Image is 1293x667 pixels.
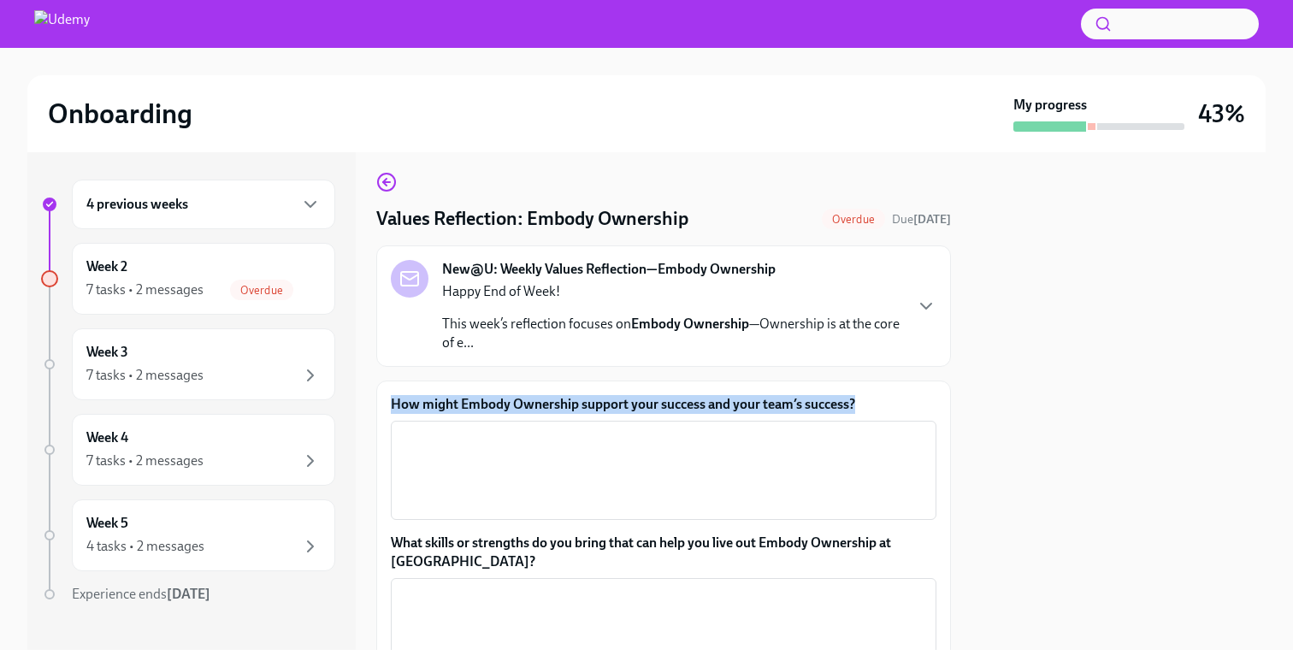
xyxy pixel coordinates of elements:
strong: [DATE] [913,212,951,227]
div: 7 tasks • 2 messages [86,366,204,385]
p: Happy End of Week! [442,282,902,301]
a: Week 27 tasks • 2 messagesOverdue [41,243,335,315]
label: How might Embody Ownership support your success and your team’s success? [391,395,936,414]
strong: Embody Ownership [631,316,749,332]
h2: Onboarding [48,97,192,131]
span: Due [892,212,951,227]
span: Overdue [230,284,293,297]
div: 7 tasks • 2 messages [86,280,204,299]
a: Week 54 tasks • 2 messages [41,499,335,571]
a: Week 37 tasks • 2 messages [41,328,335,400]
h6: Week 4 [86,428,128,447]
h6: Week 2 [86,257,127,276]
span: Overdue [822,213,885,226]
p: This week’s reflection focuses on —Ownership is at the core of e... [442,315,902,352]
div: 4 previous weeks [72,180,335,229]
img: Udemy [34,10,90,38]
span: October 6th, 2025 05:30 [892,211,951,227]
span: Experience ends [72,586,210,602]
h4: Values Reflection: Embody Ownership [376,206,688,232]
h3: 43% [1198,98,1245,129]
h6: Week 3 [86,343,128,362]
label: What skills or strengths do you bring that can help you live out Embody Ownership at [GEOGRAPHIC_... [391,534,936,571]
strong: My progress [1013,96,1087,115]
h6: Week 5 [86,514,128,533]
div: 4 tasks • 2 messages [86,537,204,556]
strong: New@U: Weekly Values Reflection—Embody Ownership [442,260,776,279]
a: Week 47 tasks • 2 messages [41,414,335,486]
h6: 4 previous weeks [86,195,188,214]
div: 7 tasks • 2 messages [86,452,204,470]
strong: [DATE] [167,586,210,602]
